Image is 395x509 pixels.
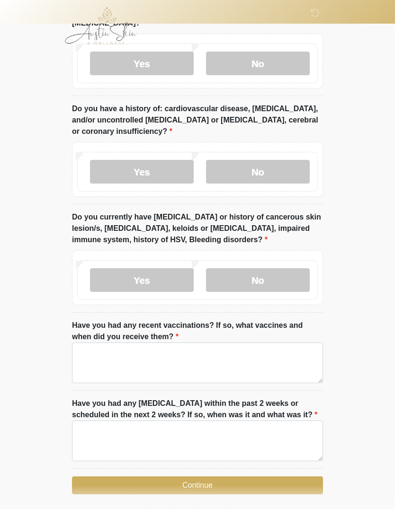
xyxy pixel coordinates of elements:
label: No [206,160,310,184]
img: Austin Skin & Wellness Logo [63,7,146,45]
label: Do you have a history of: cardiovascular disease, [MEDICAL_DATA], and/or uncontrolled [MEDICAL_DA... [72,103,323,137]
button: Continue [72,476,323,494]
label: Have you had any [MEDICAL_DATA] within the past 2 weeks or scheduled in the next 2 weeks? If so, ... [72,398,323,421]
label: Yes [90,268,194,292]
label: No [206,268,310,292]
label: Yes [90,52,194,75]
label: Have you had any recent vaccinations? If so, what vaccines and when did you receive them? [72,320,323,342]
label: No [206,52,310,75]
label: Do you currently have [MEDICAL_DATA] or history of cancerous skin lesion/s, [MEDICAL_DATA], keloi... [72,211,323,246]
label: Yes [90,160,194,184]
